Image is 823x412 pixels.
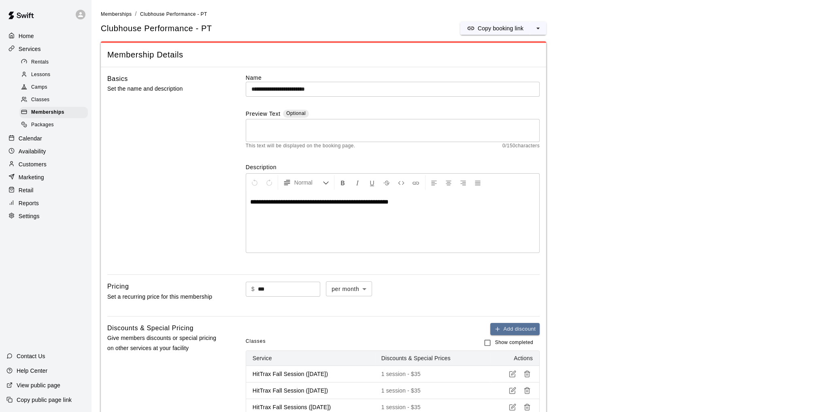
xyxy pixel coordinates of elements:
[31,58,49,66] span: Rentals
[326,281,372,296] div: per month
[253,370,368,378] p: HitTrax Fall Session ([DATE])
[17,381,60,389] p: View public page
[6,132,85,144] a: Calendar
[246,335,266,350] span: Classes
[336,175,350,190] button: Format Bold
[19,134,42,142] p: Calendar
[19,199,39,207] p: Reports
[19,160,47,168] p: Customers
[107,292,220,302] p: Set a recurring price for this membership
[19,82,88,93] div: Camps
[140,11,207,17] span: Clubhouse Performance - PT
[294,178,323,187] span: Normal
[19,32,34,40] p: Home
[6,158,85,170] a: Customers
[107,49,540,60] span: Membership Details
[409,175,423,190] button: Insert Link
[491,351,539,366] th: Actions
[460,22,530,35] button: Copy booking link
[19,94,91,106] a: Classes
[460,22,546,35] div: split button
[19,119,91,132] a: Packages
[101,11,132,17] a: Memberships
[246,110,281,119] label: Preview Text
[19,173,44,181] p: Marketing
[246,74,540,82] label: Name
[6,145,85,157] a: Availability
[19,107,88,118] div: Memberships
[442,175,455,190] button: Center Align
[17,367,47,375] p: Help Center
[31,96,49,104] span: Classes
[502,142,540,150] span: 0 / 150 characters
[478,24,523,32] p: Copy booking link
[19,106,91,119] a: Memberships
[427,175,441,190] button: Left Align
[253,387,368,395] p: HitTrax Fall Session ([DATE])
[19,56,91,68] a: Rentals
[6,171,85,183] a: Marketing
[375,351,491,366] th: Discounts & Special Prices
[107,74,128,84] h6: Basics
[490,323,540,336] button: Add discount
[107,84,220,94] p: Set the name and description
[31,71,51,79] span: Lessons
[381,403,484,411] p: 1 session - $35
[351,175,364,190] button: Format Italics
[19,94,88,106] div: Classes
[17,352,45,360] p: Contact Us
[6,197,85,209] a: Reports
[381,387,484,395] p: 1 session - $35
[19,57,88,68] div: Rentals
[253,403,368,411] p: HitTrax Fall Sessions ([DATE])
[101,10,813,19] nav: breadcrumb
[6,184,85,196] a: Retail
[19,45,41,53] p: Services
[19,81,91,94] a: Camps
[530,22,546,35] button: select merge strategy
[380,175,393,190] button: Format Strikethrough
[262,175,276,190] button: Redo
[365,175,379,190] button: Format Underline
[6,30,85,42] a: Home
[107,281,129,292] h6: Pricing
[107,333,220,353] p: Give members discounts or special pricing on other services at your facility
[381,370,484,378] p: 1 session - $35
[17,396,72,404] p: Copy public page link
[248,175,262,190] button: Undo
[31,83,47,91] span: Camps
[107,323,194,333] h6: Discounts & Special Pricing
[19,119,88,131] div: Packages
[135,10,136,18] li: /
[19,147,46,155] p: Availability
[19,69,88,81] div: Lessons
[31,108,64,117] span: Memberships
[471,175,485,190] button: Justify Align
[286,110,306,116] span: Optional
[246,351,375,366] th: Service
[246,142,355,150] span: This text will be displayed on the booking page.
[280,175,332,190] button: Formatting Options
[495,339,533,347] span: Show completed
[19,68,91,81] a: Lessons
[456,175,470,190] button: Right Align
[101,23,212,34] span: Clubhouse Performance - PT
[19,212,40,220] p: Settings
[246,163,540,171] label: Description
[394,175,408,190] button: Insert Code
[6,43,85,55] a: Services
[6,210,85,222] a: Settings
[251,285,255,293] p: $
[31,121,54,129] span: Packages
[19,186,34,194] p: Retail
